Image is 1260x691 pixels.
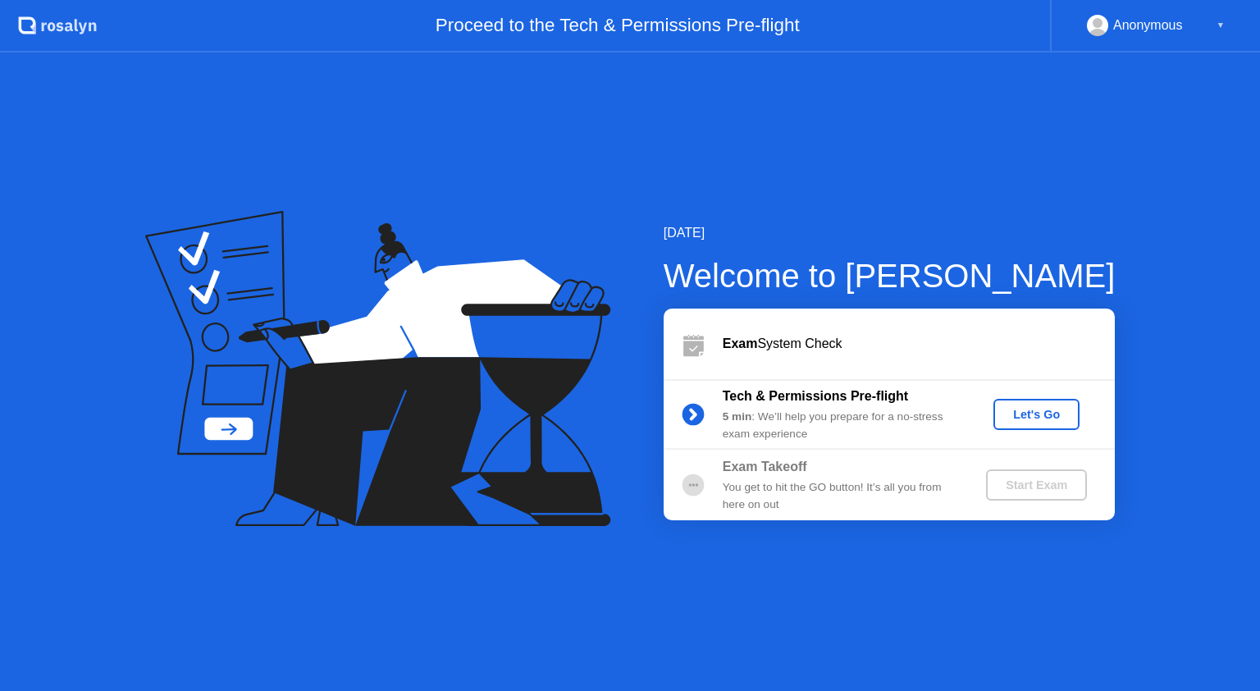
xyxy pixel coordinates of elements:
[1113,15,1183,36] div: Anonymous
[723,409,959,442] div: : We’ll help you prepare for a no-stress exam experience
[723,410,752,423] b: 5 min
[723,460,807,474] b: Exam Takeoff
[1217,15,1225,36] div: ▼
[723,336,758,350] b: Exam
[993,478,1080,492] div: Start Exam
[723,479,959,513] div: You get to hit the GO button! It’s all you from here on out
[986,469,1087,501] button: Start Exam
[1000,408,1073,421] div: Let's Go
[723,389,908,403] b: Tech & Permissions Pre-flight
[993,399,1080,430] button: Let's Go
[723,334,1115,354] div: System Check
[664,251,1116,300] div: Welcome to [PERSON_NAME]
[664,223,1116,243] div: [DATE]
